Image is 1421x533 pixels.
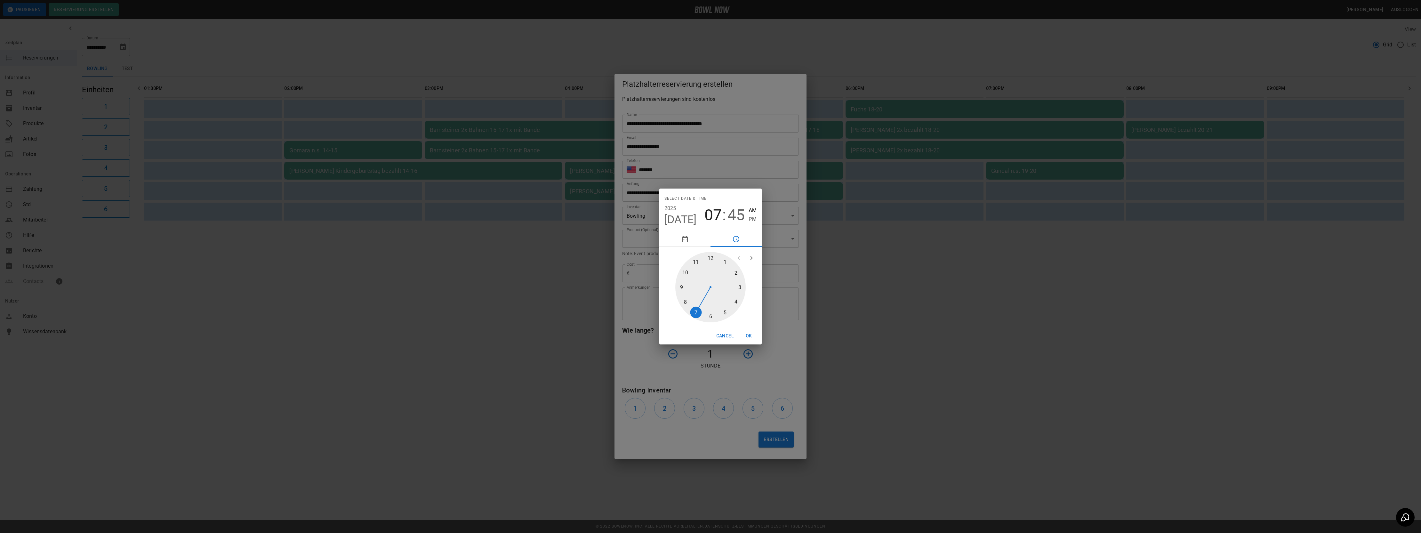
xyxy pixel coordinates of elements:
button: 07 [704,206,722,224]
button: PM [749,215,757,223]
button: pick time [710,231,762,247]
button: pick date [659,231,710,247]
button: 45 [727,206,745,224]
span: Select date & time [664,194,707,204]
span: : [722,206,726,224]
button: Cancel [714,330,736,342]
button: [DATE] [664,213,697,226]
button: OK [739,330,759,342]
button: open next view [745,252,758,264]
button: 2025 [664,204,676,213]
button: AM [749,206,757,215]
